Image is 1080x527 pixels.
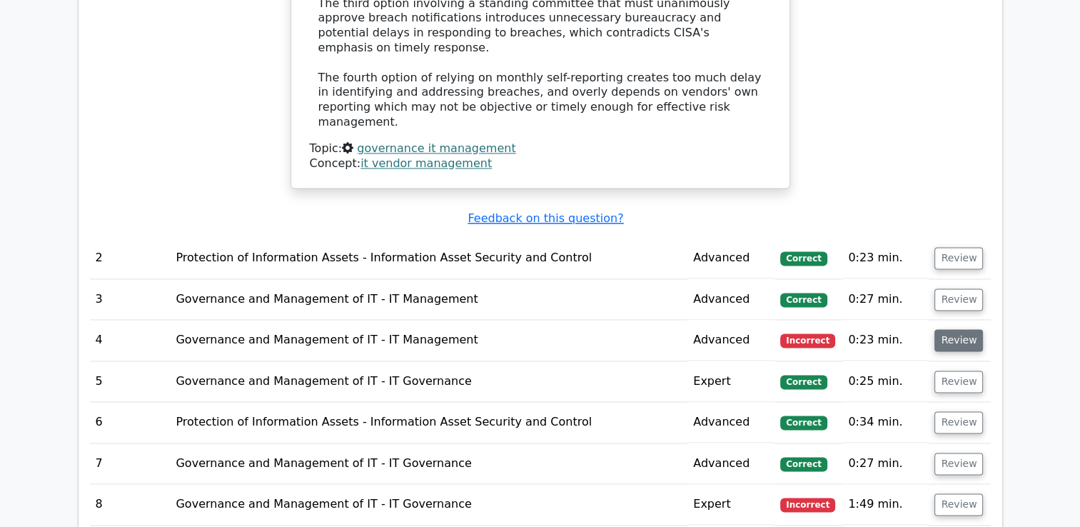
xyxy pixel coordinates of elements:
button: Review [934,453,983,475]
span: Correct [780,293,827,307]
button: Review [934,371,983,393]
span: Correct [780,457,827,471]
td: Advanced [687,279,774,320]
a: governance it management [357,141,515,155]
span: Correct [780,375,827,389]
div: Concept: [310,156,771,171]
td: 0:34 min. [842,402,929,443]
td: 4 [90,320,171,361]
td: 6 [90,402,171,443]
td: Governance and Management of IT - IT Governance [170,484,687,525]
button: Review [934,493,983,516]
div: Topic: [310,141,771,156]
span: Correct [780,251,827,266]
a: Feedback on this question? [468,211,623,225]
td: 0:23 min. [842,320,929,361]
td: Expert [687,361,774,402]
button: Review [934,247,983,269]
a: it vendor management [360,156,492,170]
td: Advanced [687,320,774,361]
td: Expert [687,484,774,525]
td: Governance and Management of IT - IT Management [170,320,687,361]
td: Protection of Information Assets - Information Asset Security and Control [170,238,687,278]
td: 0:27 min. [842,279,929,320]
td: 0:27 min. [842,443,929,484]
td: 1:49 min. [842,484,929,525]
td: 7 [90,443,171,484]
td: Advanced [687,443,774,484]
button: Review [934,411,983,433]
td: Protection of Information Assets - Information Asset Security and Control [170,402,687,443]
span: Incorrect [780,333,835,348]
td: 0:25 min. [842,361,929,402]
span: Incorrect [780,498,835,512]
td: 5 [90,361,171,402]
td: Advanced [687,402,774,443]
td: 2 [90,238,171,278]
td: 8 [90,484,171,525]
td: Governance and Management of IT - IT Governance [170,443,687,484]
button: Review [934,288,983,311]
td: 3 [90,279,171,320]
span: Correct [780,416,827,430]
td: Governance and Management of IT - IT Management [170,279,687,320]
td: Advanced [687,238,774,278]
td: Governance and Management of IT - IT Governance [170,361,687,402]
td: 0:23 min. [842,238,929,278]
button: Review [934,329,983,351]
